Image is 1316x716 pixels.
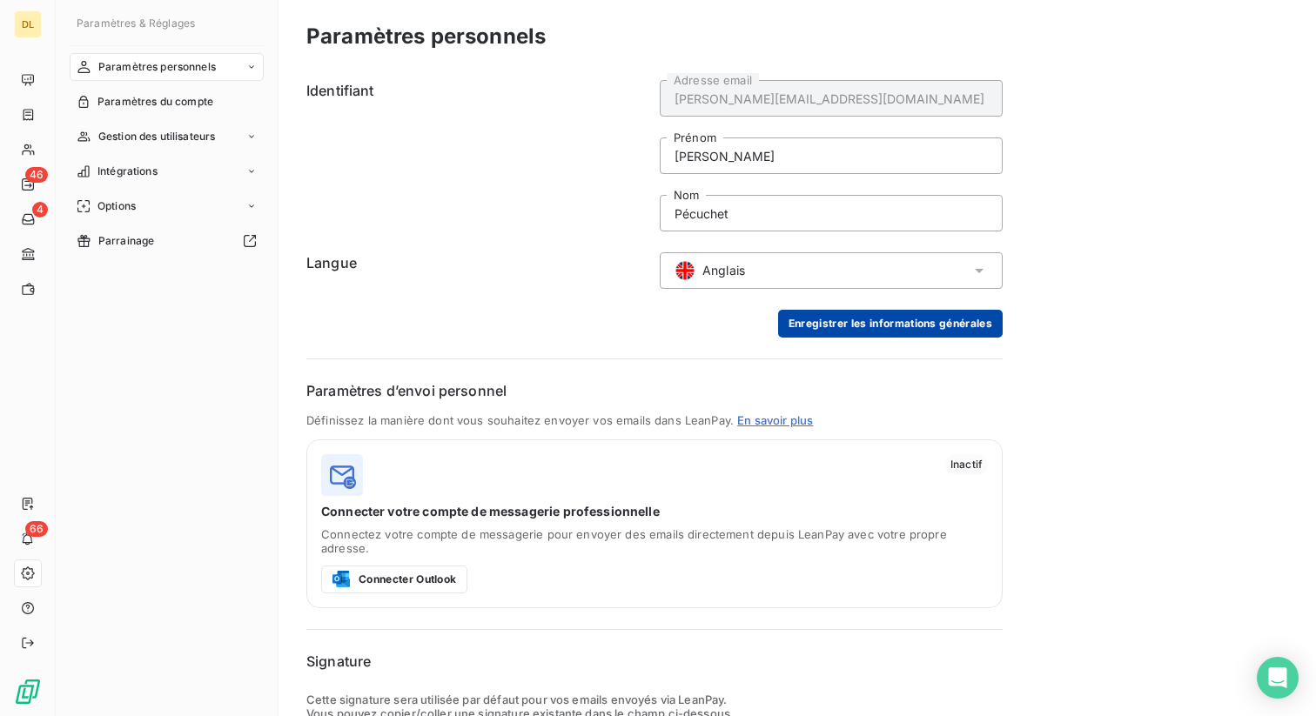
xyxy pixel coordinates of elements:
[70,227,264,255] a: Parrainage
[321,454,363,496] img: logo
[321,503,988,520] span: Connecter votre compte de messagerie professionnelle
[77,17,195,30] span: Paramètres & Réglages
[70,88,264,116] a: Paramètres du compte
[306,380,1003,401] h6: Paramètres d’envoi personnel
[32,202,48,217] span: 4
[306,693,1003,706] p: Cette signature sera utilisée par défaut pour vos emails envoyés via LeanPay.
[97,198,136,214] span: Options
[25,167,48,183] span: 46
[306,21,546,52] h3: Paramètres personnels
[97,164,158,179] span: Intégrations
[98,129,216,144] span: Gestion des utilisateurs
[306,413,734,427] span: Définissez la manière dont vous souhaitez envoyer vos emails dans LeanPay.
[702,262,745,279] span: Anglais
[306,651,1003,672] h6: Signature
[1257,657,1299,699] div: Open Intercom Messenger
[306,80,649,231] h6: Identifiant
[98,59,216,75] span: Paramètres personnels
[778,310,1003,338] button: Enregistrer les informations générales
[14,10,42,38] div: DL
[321,527,988,555] span: Connectez votre compte de messagerie pour envoyer des emails directement depuis LeanPay avec votr...
[660,80,1003,117] input: placeholder
[945,454,988,475] span: Inactif
[14,678,42,706] img: Logo LeanPay
[737,413,813,427] a: En savoir plus
[25,521,48,537] span: 66
[321,565,467,593] button: Connecter Outlook
[97,94,213,110] span: Paramètres du compte
[660,137,1003,174] input: placeholder
[98,233,155,249] span: Parrainage
[660,195,1003,231] input: placeholder
[306,252,649,289] h6: Langue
